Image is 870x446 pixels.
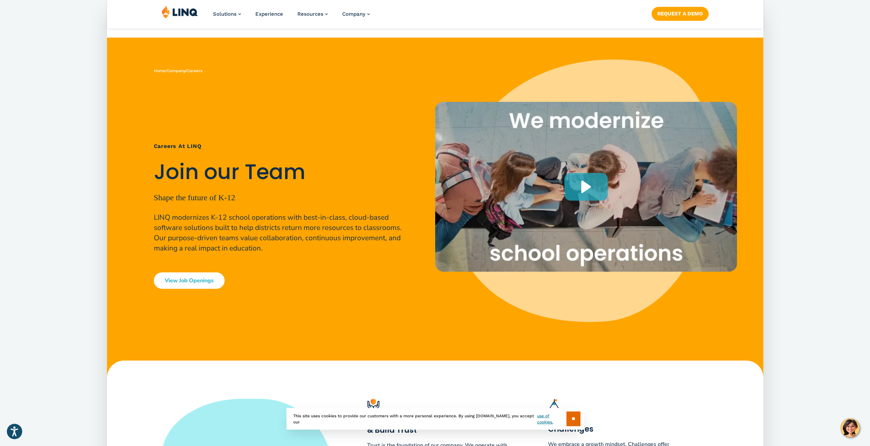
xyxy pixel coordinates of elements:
[154,212,408,253] p: LINQ modernizes K-12 school operations with best-in-class, cloud-based software solutions built t...
[651,7,708,21] a: Request a Demo
[342,11,365,17] span: Company
[167,68,185,73] a: Company
[297,11,323,17] span: Resources
[154,142,408,150] h1: Careers at LINQ
[342,11,370,17] a: Company
[286,408,584,430] div: This site uses cookies to provide our customers with a more personal experience. By using [DOMAIN...
[651,5,708,21] nav: Button Navigation
[187,68,202,73] span: Careers
[297,11,328,17] a: Resources
[255,11,283,17] a: Experience
[841,418,860,437] button: Hello, have a question? Let’s chat.
[154,160,408,184] h2: Join our Team
[213,11,237,17] span: Solutions
[548,415,693,434] h3: Embrace Challenges
[564,173,608,201] div: Play
[213,11,241,17] a: Solutions
[154,68,202,73] span: / /
[154,68,165,73] a: Home
[162,5,198,18] img: LINQ | K‑12 Software
[154,191,408,204] p: Shape the future of K-12
[537,413,566,425] a: use of cookies.
[213,5,370,28] nav: Primary Navigation
[154,272,225,289] a: View Job Openings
